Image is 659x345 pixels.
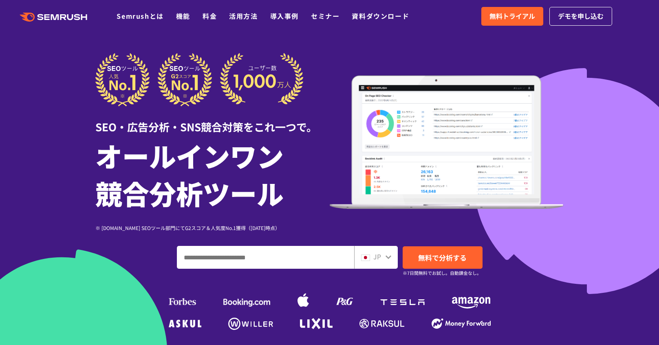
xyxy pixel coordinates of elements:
[418,252,467,263] span: 無料で分析する
[549,7,612,26] a: デモを申し込む
[270,11,299,21] a: 導入事例
[95,224,330,232] div: ※ [DOMAIN_NAME] SEOツール部門にてG2スコア＆人気度No.1獲得（[DATE]時点）
[489,11,535,22] span: 無料トライアル
[481,7,543,26] a: 無料トライアル
[177,246,354,268] input: ドメイン、キーワードまたはURLを入力してください
[117,11,163,21] a: Semrushとは
[558,11,604,22] span: デモを申し込む
[176,11,190,21] a: 機能
[352,11,409,21] a: 資料ダウンロード
[403,246,483,269] a: 無料で分析する
[373,252,381,261] span: JP
[311,11,339,21] a: セミナー
[95,106,330,135] div: SEO・広告分析・SNS競合対策をこれ一つで。
[203,11,217,21] a: 料金
[229,11,258,21] a: 活用方法
[403,269,481,277] small: ※7日間無料でお試し。自動課金なし。
[95,137,330,212] h1: オールインワン 競合分析ツール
